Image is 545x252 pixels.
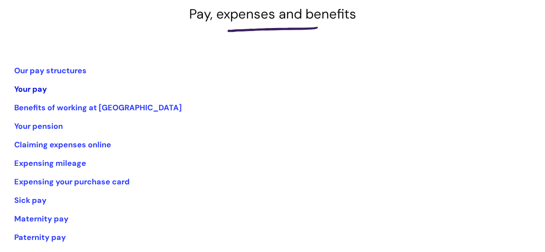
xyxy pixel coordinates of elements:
a: Our pay structures [14,65,87,76]
a: Paternity pay [14,232,66,243]
a: Sick pay [14,195,47,205]
h1: Pay, expenses and benefits [14,6,531,22]
a: Expensing your purchase card [14,177,130,187]
a: Benefits of working at [GEOGRAPHIC_DATA] [14,103,182,113]
a: Claiming expenses online [14,140,111,150]
a: Your pay [14,84,47,94]
a: Expensing mileage [14,158,86,168]
a: Your pension [14,121,63,131]
a: Maternity pay [14,214,69,224]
